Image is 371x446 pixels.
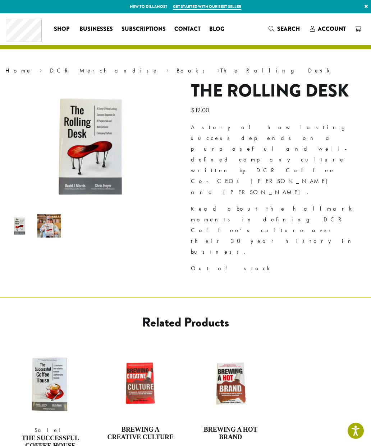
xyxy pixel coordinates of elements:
[166,64,169,75] span: ›
[191,81,366,102] h1: The Rolling Desk
[191,203,366,257] p: Read about the hallmark moments in defining DCR Coffee’s culture over their 30 year history in bu...
[105,348,177,420] img: BrewingACreativeCulture1200x1200-300x300.jpg
[50,67,159,74] a: DCR Merchandise
[122,25,166,34] span: Subscriptions
[217,64,220,75] span: ›
[37,214,61,238] img: The Rolling Desk - Image 2
[40,64,42,75] span: ›
[318,25,346,33] span: Account
[79,25,113,34] span: Businesses
[264,23,306,35] a: Search
[14,426,87,435] span: Sale!
[209,25,224,34] span: Blog
[50,23,75,35] a: Shop
[105,426,177,441] h4: Brewing a Creative Culture
[5,67,32,74] a: Home
[191,263,366,274] p: Out of stock
[191,106,211,114] bdi: 12.00
[191,122,366,198] p: A story of how lasting success depends on a purposeful and well-defined company culture written b...
[50,315,321,330] h2: Related products
[177,67,210,74] a: Books
[277,25,300,33] span: Search
[8,214,32,238] img: The Rolling Desk by David J. Morris and Chris Heyer
[173,4,241,10] a: Get started with our best seller
[54,25,69,34] span: Shop
[194,426,267,441] h4: Brewing a Hot Brand
[191,106,194,114] span: $
[194,348,267,420] img: BrewingAHotBrand1200x1200-300x300.jpg
[174,25,201,34] span: Contact
[14,348,87,420] img: TheSuccessfulCoffeeHouse_1200x900-300x300.jpg
[5,66,366,75] nav: Breadcrumb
